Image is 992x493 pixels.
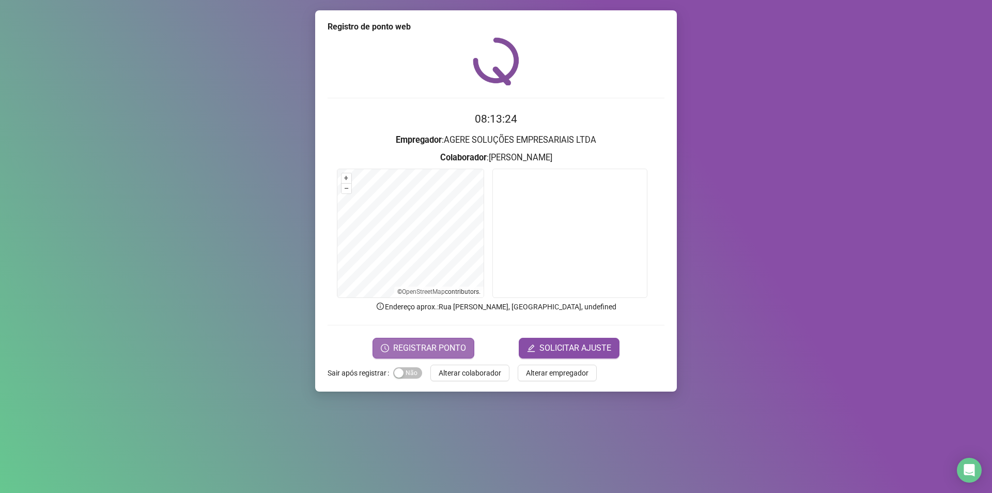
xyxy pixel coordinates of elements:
[518,365,597,381] button: Alterar empregador
[475,113,517,125] time: 08:13:24
[527,344,535,352] span: edit
[539,342,611,354] span: SOLICITAR AJUSTE
[328,133,664,147] h3: : AGERE SOLUÇÕES EMPRESARIAIS LTDA
[440,153,487,162] strong: Colaborador
[957,458,982,483] div: Open Intercom Messenger
[393,342,466,354] span: REGISTRAR PONTO
[328,21,664,33] div: Registro de ponto web
[526,367,588,379] span: Alterar empregador
[519,338,619,358] button: editSOLICITAR AJUSTE
[381,344,389,352] span: clock-circle
[473,37,519,85] img: QRPoint
[397,288,481,295] li: © contributors.
[376,302,385,311] span: info-circle
[402,288,445,295] a: OpenStreetMap
[328,365,393,381] label: Sair após registrar
[342,173,351,183] button: +
[328,151,664,165] h3: : [PERSON_NAME]
[430,365,509,381] button: Alterar colaborador
[342,184,351,193] button: –
[439,367,501,379] span: Alterar colaborador
[396,135,442,145] strong: Empregador
[328,301,664,312] p: Endereço aprox. : Rua [PERSON_NAME], [GEOGRAPHIC_DATA], undefined
[373,338,474,358] button: REGISTRAR PONTO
